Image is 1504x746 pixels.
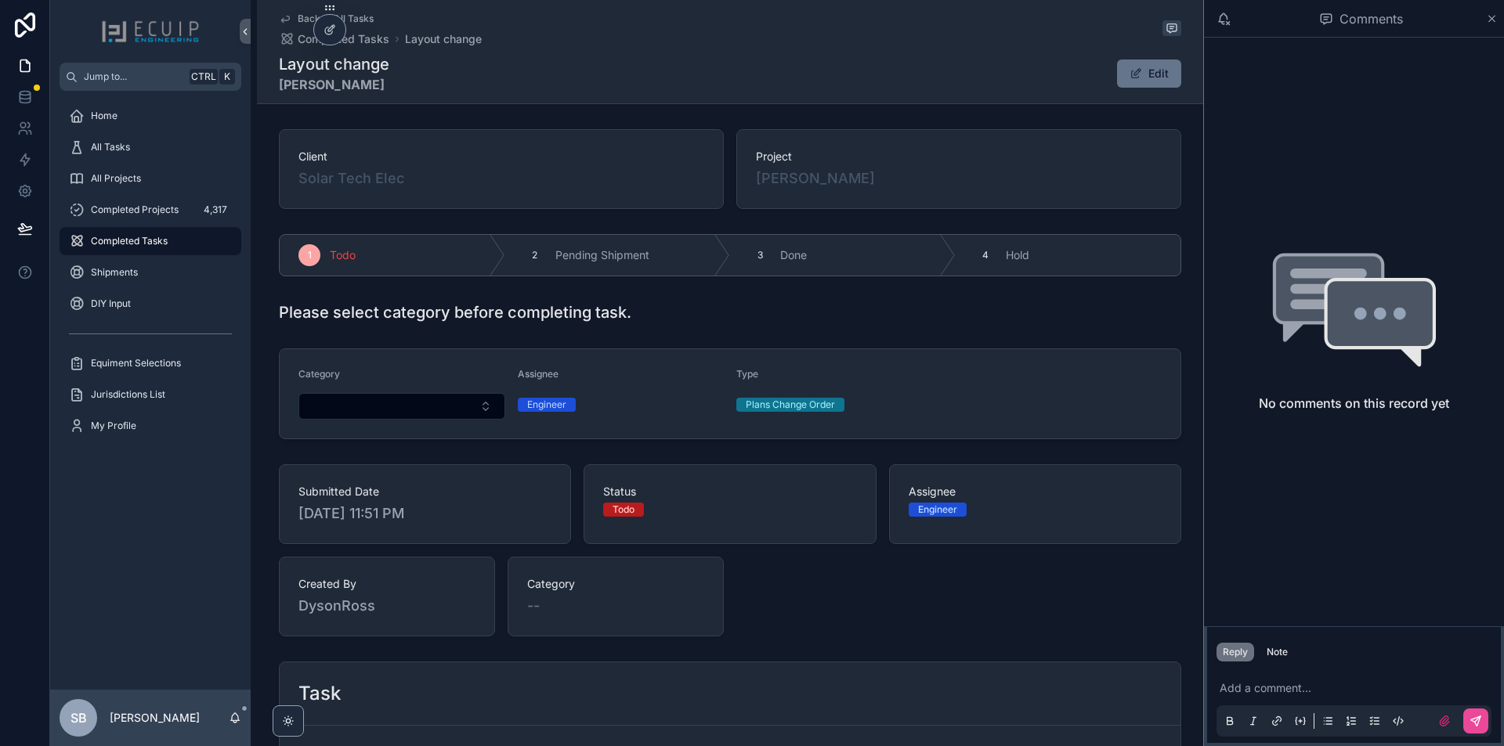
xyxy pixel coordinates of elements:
span: Ctrl [190,69,218,85]
span: My Profile [91,420,136,432]
strong: [PERSON_NAME] [279,75,389,94]
div: scrollable content [50,91,251,460]
button: Select Button [298,393,505,420]
p: [PERSON_NAME] [110,710,200,726]
span: Equiment Selections [91,357,181,369]
button: Jump to...CtrlK [60,63,241,91]
span: Todo [330,247,356,263]
h2: No comments on this record yet [1259,394,1449,413]
span: Home [91,110,117,122]
span: Jurisdictions List [91,388,165,401]
div: Plans Change Order [746,398,835,412]
h1: Please select category before completing task. [279,301,631,323]
span: Pending Shipment [555,247,649,263]
button: Reply [1217,643,1254,661]
div: Engineer [527,398,566,412]
a: Completed Tasks [60,227,241,255]
span: Assignee [518,368,559,380]
span: Hold [1006,247,1029,263]
span: Jump to... [84,70,183,83]
span: 4 [982,249,989,261]
a: Jurisdictions List [60,380,241,409]
span: 1 [308,249,312,261]
a: Layout change [405,31,482,47]
span: Status [603,484,856,499]
a: Equiment Selections [60,349,241,377]
span: SB [70,708,87,727]
a: Completed Projects4,317 [60,196,241,224]
span: Completed Projects [91,204,179,216]
a: Back to All Tasks [279,13,374,25]
a: All Projects [60,164,241,193]
a: All Tasks [60,133,241,161]
span: -- [527,595,540,617]
a: DIY Input [60,290,241,318]
img: App logo [101,19,200,44]
h1: Layout change [279,53,389,75]
div: Todo [613,503,634,517]
h2: Task [298,681,341,706]
span: Created By [298,576,475,592]
span: Type [736,368,758,380]
span: 2 [532,249,537,261]
span: Submitted Date [298,484,551,499]
div: 4,317 [199,200,232,219]
span: DysonRoss [298,595,475,617]
span: Shipments [91,266,138,279]
div: Engineer [918,503,957,517]
a: My Profile [60,412,241,440]
span: All Projects [91,172,141,185]
span: Client [298,149,704,164]
a: Shipments [60,258,241,287]
span: All Tasks [91,141,130,153]
span: Completed Tasks [298,31,389,47]
span: K [221,70,233,83]
button: Edit [1117,59,1181,88]
span: 3 [757,249,763,261]
a: Solar Tech Elec [298,168,404,189]
span: Category [298,368,340,380]
span: Completed Tasks [91,235,168,247]
span: Assignee [909,484,1162,499]
button: Note [1260,643,1294,661]
a: Completed Tasks [279,31,389,47]
span: Comments [1339,9,1403,28]
span: DIY Input [91,297,131,310]
span: Back to All Tasks [298,13,374,25]
div: Note [1267,646,1288,658]
a: [PERSON_NAME] [756,168,875,189]
span: Done [780,247,807,263]
span: Project [756,149,1162,164]
span: Category [527,576,704,592]
span: [DATE] 11:51 PM [298,503,551,524]
a: Home [60,102,241,130]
